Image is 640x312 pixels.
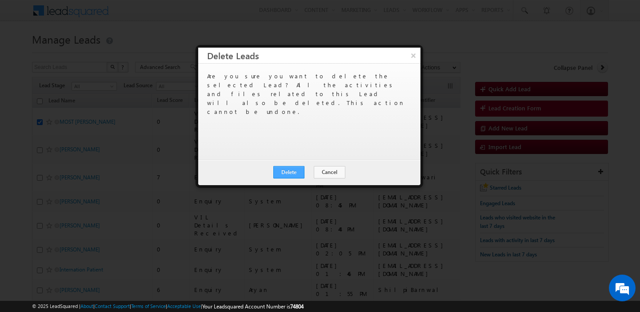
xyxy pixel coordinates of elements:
a: About [80,303,93,309]
a: Terms of Service [131,303,166,309]
h3: Delete Leads [207,48,420,63]
div: Are you sure you want to delete the selected Lead? All the activities and files related to this L... [207,72,410,116]
span: © 2025 LeadSquared | | | | | [32,302,304,311]
div: Minimize live chat window [146,4,167,26]
textarea: Type your message and hit 'Enter' [12,82,162,237]
a: Acceptable Use [167,303,201,309]
a: Contact Support [95,303,130,309]
span: 74804 [290,303,304,310]
em: Start Chat [121,244,161,256]
button: Cancel [314,166,345,178]
button: × [406,48,420,63]
button: Delete [273,166,304,178]
img: d_60004797649_company_0_60004797649 [15,47,37,58]
div: Chat with us now [46,47,149,58]
span: Your Leadsquared Account Number is [202,303,304,310]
